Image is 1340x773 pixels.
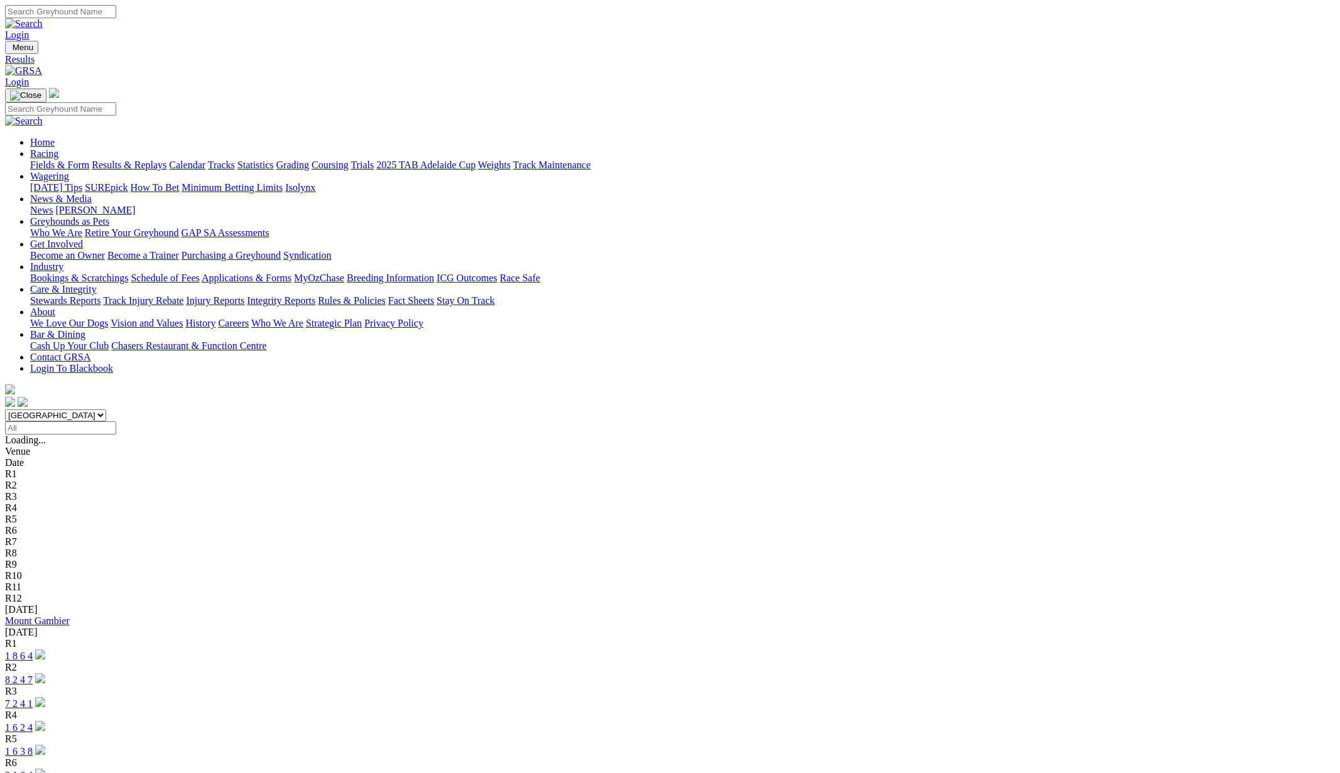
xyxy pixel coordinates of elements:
div: Date [5,457,1335,468]
div: R5 [5,514,1335,525]
a: Racing [30,148,58,159]
a: Track Maintenance [513,159,591,170]
a: Statistics [237,159,274,170]
a: Login [5,30,29,40]
a: Isolynx [285,182,315,193]
a: [DATE] Tips [30,182,82,193]
a: 2025 TAB Adelaide Cup [376,159,476,170]
div: R2 [5,480,1335,491]
div: R8 [5,548,1335,559]
a: Fields & Form [30,159,89,170]
div: Racing [30,159,1335,171]
div: R3 [5,686,1335,697]
a: Wagering [30,171,69,181]
div: R11 [5,581,1335,593]
input: Select date [5,421,116,435]
a: 1 6 3 8 [5,746,33,757]
a: Coursing [312,159,349,170]
a: Become an Owner [30,250,105,261]
a: Stewards Reports [30,295,101,306]
a: Care & Integrity [30,284,97,295]
a: Stay On Track [437,295,494,306]
a: Chasers Restaurant & Function Centre [111,340,266,351]
span: Loading... [5,435,46,445]
a: History [185,318,215,328]
img: facebook.svg [5,397,15,407]
a: Track Injury Rebate [103,295,183,306]
a: Breeding Information [347,273,434,283]
div: Venue [5,446,1335,457]
a: Login To Blackbook [30,363,113,374]
a: Home [30,137,55,148]
a: Results [5,54,1335,65]
a: 7 2 4 1 [5,698,33,709]
a: Syndication [283,250,331,261]
a: Privacy Policy [364,318,423,328]
a: News & Media [30,193,92,204]
div: Greyhounds as Pets [30,227,1335,239]
img: play-circle.svg [35,745,45,755]
input: Search [5,5,116,18]
a: Mount Gambier [5,615,70,626]
a: News [30,205,53,215]
a: [PERSON_NAME] [55,205,135,215]
div: R6 [5,757,1335,769]
img: play-circle.svg [35,673,45,683]
a: SUREpick [85,182,128,193]
img: play-circle.svg [35,649,45,659]
div: R7 [5,536,1335,548]
div: About [30,318,1335,329]
div: R2 [5,662,1335,673]
div: Get Involved [30,250,1335,261]
a: Login [5,77,29,87]
a: How To Bet [131,182,180,193]
div: [DATE] [5,604,1335,615]
div: R5 [5,733,1335,745]
a: About [30,306,55,317]
a: Trials [351,159,374,170]
div: R1 [5,468,1335,480]
a: Injury Reports [186,295,244,306]
a: Strategic Plan [306,318,362,328]
div: R1 [5,638,1335,649]
a: Weights [478,159,511,170]
a: 1 8 6 4 [5,651,33,661]
a: Greyhounds as Pets [30,216,109,227]
img: Search [5,116,43,127]
a: Bookings & Scratchings [30,273,128,283]
a: Integrity Reports [247,295,315,306]
div: Wagering [30,182,1335,193]
a: 1 6 2 4 [5,722,33,733]
img: GRSA [5,65,42,77]
div: Care & Integrity [30,295,1335,306]
a: Calendar [169,159,205,170]
a: Tracks [208,159,235,170]
a: Race Safe [499,273,540,283]
a: Who We Are [30,227,82,238]
img: play-circle.svg [35,697,45,707]
div: R4 [5,710,1335,721]
img: logo-grsa-white.png [49,88,59,98]
a: Vision and Values [111,318,183,328]
a: Applications & Forms [202,273,291,283]
input: Search [5,102,116,116]
div: News & Media [30,205,1335,216]
a: GAP SA Assessments [182,227,270,238]
a: Rules & Policies [318,295,386,306]
img: logo-grsa-white.png [5,384,15,394]
a: Minimum Betting Limits [182,182,283,193]
a: MyOzChase [294,273,344,283]
img: twitter.svg [18,397,28,407]
div: R4 [5,502,1335,514]
a: Careers [218,318,249,328]
a: Schedule of Fees [131,273,199,283]
span: Menu [13,43,33,52]
a: Cash Up Your Club [30,340,109,351]
a: Grading [276,159,309,170]
button: Toggle navigation [5,41,38,54]
a: Purchasing a Greyhound [182,250,281,261]
div: R9 [5,559,1335,570]
a: Contact GRSA [30,352,90,362]
a: Retire Your Greyhound [85,227,179,238]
